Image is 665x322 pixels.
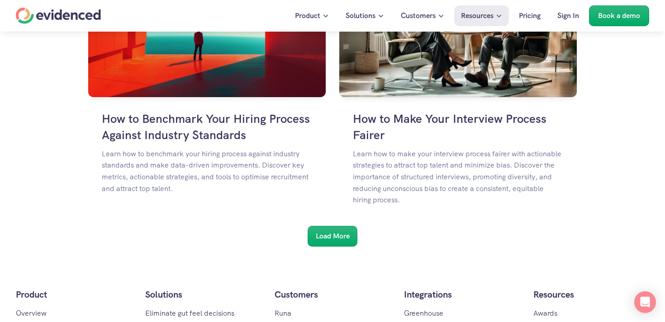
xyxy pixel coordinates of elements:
div: Open Intercom Messenger [634,291,656,313]
p: Solutions [346,10,375,22]
p: Solutions [145,287,261,302]
a: Pricing [512,5,547,26]
a: Eliminate gut feel decisions [145,308,234,318]
p: Customers [401,10,436,22]
p: Sign In [557,10,579,22]
p: Product [295,10,320,22]
a: Home [16,8,101,24]
h6: Load More [316,230,350,242]
a: Book a demo [589,5,649,26]
p: Resources [533,287,649,302]
a: Runa [275,308,291,318]
p: Resources [461,10,494,22]
p: Learn how to benchmark your hiring process against industry standards and make data-driven improv... [102,148,312,194]
h5: Customers [275,287,390,302]
a: Awards [533,308,557,318]
p: Product [16,287,132,302]
p: Pricing [519,10,541,22]
p: Learn how to make your interview process fairer with actionable strategies to attract top talent ... [353,148,563,206]
h4: How to Make Your Interview Process Fairer [353,111,563,144]
a: Overview [16,308,47,318]
h4: How to Benchmark Your Hiring Process Against Industry Standards [102,111,312,144]
p: Integrations [404,287,520,302]
a: Sign In [551,5,586,26]
p: Book a demo [598,10,640,22]
a: Greenhouse [404,308,443,318]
